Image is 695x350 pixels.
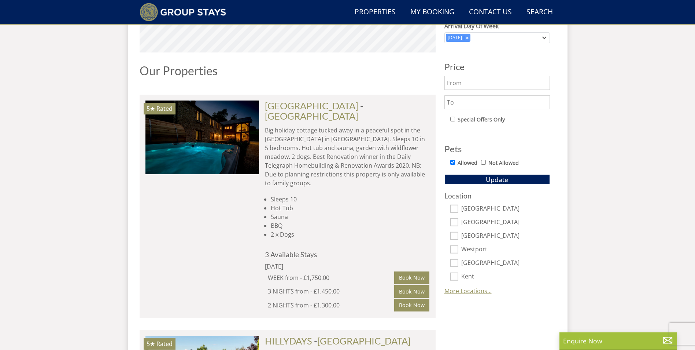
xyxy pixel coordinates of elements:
[265,126,430,187] p: Big holiday cottage tucked away in a peaceful spot in the [GEOGRAPHIC_DATA] in [GEOGRAPHIC_DATA]....
[446,34,464,41] div: [DATE]
[458,159,477,167] label: Allowed
[461,205,550,213] label: [GEOGRAPHIC_DATA]
[317,335,411,346] a: [GEOGRAPHIC_DATA]
[140,3,226,21] img: Group Stays
[466,4,515,21] a: Contact Us
[444,22,550,30] label: Arrival Day Of Week
[265,110,358,121] a: [GEOGRAPHIC_DATA]
[265,262,364,271] div: [DATE]
[461,232,550,240] label: [GEOGRAPHIC_DATA]
[271,212,430,221] li: Sauna
[147,105,155,113] span: OTTERHEAD HOUSE has a 5 star rating under the Quality in Tourism Scheme
[271,195,430,204] li: Sleeps 10
[461,273,550,281] label: Kent
[314,335,411,346] span: -
[407,4,457,21] a: My Booking
[524,4,556,21] a: Search
[352,4,399,21] a: Properties
[486,175,508,184] span: Update
[271,204,430,212] li: Hot Tub
[444,32,550,43] div: Combobox
[140,64,436,77] h1: Our Properties
[444,287,492,295] a: More Locations...
[268,287,395,296] div: 3 NIGHTS from - £1,450.00
[271,230,430,239] li: 2 x Dogs
[265,335,312,346] a: HILLYDAYS
[444,95,550,109] input: To
[145,101,259,174] img: somerset-sleeping-12.original.jpg
[265,100,358,111] a: [GEOGRAPHIC_DATA]
[394,285,429,298] a: Book Now
[156,105,173,113] span: Rated
[265,100,363,121] span: -
[461,246,550,254] label: Westport
[444,144,550,154] h3: Pets
[268,273,395,282] div: WEEK from - £1,750.00
[268,301,395,310] div: 2 NIGHTS from - £1,300.00
[461,219,550,227] label: [GEOGRAPHIC_DATA]
[265,251,430,258] h4: 3 Available Stays
[458,116,505,124] label: Special Offers Only
[271,221,430,230] li: BBQ
[444,76,550,90] input: From
[444,62,550,72] h3: Price
[488,159,519,167] label: Not Allowed
[147,340,155,348] span: HILLYDAYS has a 5 star rating under the Quality in Tourism Scheme
[444,174,550,185] button: Update
[563,336,673,346] p: Enquire Now
[444,192,550,200] h3: Location
[394,299,429,311] a: Book Now
[394,271,429,284] a: Book Now
[145,101,259,174] a: 5★ Rated
[461,259,550,267] label: [GEOGRAPHIC_DATA]
[156,340,173,348] span: Rated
